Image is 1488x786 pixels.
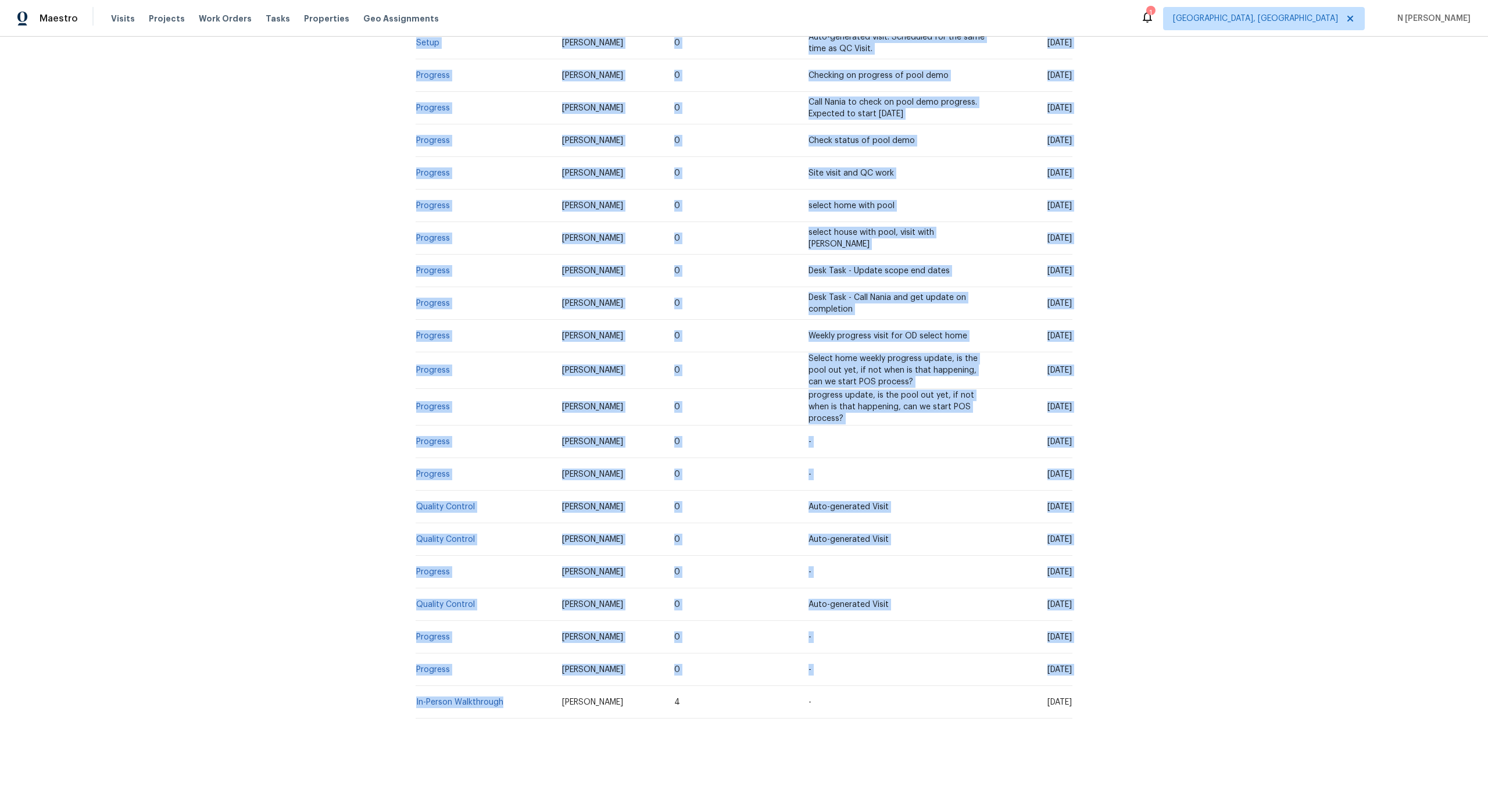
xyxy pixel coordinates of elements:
span: Maestro [40,13,78,24]
span: - [809,633,811,641]
span: [PERSON_NAME] [562,234,623,242]
span: [PERSON_NAME] [562,39,623,47]
span: [PERSON_NAME] [562,698,623,706]
span: N [PERSON_NAME] [1393,13,1471,24]
span: 0 [674,72,680,80]
span: - [809,698,811,706]
a: Progress [416,438,450,446]
span: [DATE] [1047,633,1072,641]
span: [PERSON_NAME] [562,470,623,478]
span: 0 [674,633,680,641]
span: Work Orders [199,13,252,24]
span: [DATE] [1047,366,1072,374]
span: [PERSON_NAME] [562,503,623,511]
span: [PERSON_NAME] [562,366,623,374]
span: [PERSON_NAME] [562,535,623,544]
span: 4 [674,698,680,706]
span: [PERSON_NAME] [562,169,623,177]
span: Desk Task - Call Nania and get update on completion [809,294,966,313]
span: progress update, is the pool out yet, if not when is that happening, can we start POS process? [809,391,974,423]
span: [DATE] [1047,169,1072,177]
span: [PERSON_NAME] [562,137,623,145]
span: Geo Assignments [363,13,439,24]
span: 0 [674,666,680,674]
span: [DATE] [1047,137,1072,145]
span: - [809,470,811,478]
span: 0 [674,601,680,609]
a: Setup [416,39,439,47]
span: Auto-generated visit. Scheduled for the same time as QC Visit. [809,33,985,53]
a: Progress [416,332,450,340]
span: [DATE] [1047,601,1072,609]
span: Visits [111,13,135,24]
a: Progress [416,72,450,80]
span: 0 [674,104,680,112]
span: 0 [674,366,680,374]
span: - [809,438,811,446]
a: Progress [416,666,450,674]
span: [PERSON_NAME] [562,72,623,80]
div: 1 [1146,7,1154,19]
a: In-Person Walkthrough [416,698,503,706]
span: [DATE] [1047,202,1072,210]
span: [DATE] [1047,332,1072,340]
span: 0 [674,470,680,478]
span: [DATE] [1047,470,1072,478]
span: [DATE] [1047,234,1072,242]
span: [DATE] [1047,503,1072,511]
span: Tasks [266,15,290,23]
span: Projects [149,13,185,24]
span: [DATE] [1047,72,1072,80]
span: [PERSON_NAME] [562,438,623,446]
a: Progress [416,234,450,242]
span: Checking on progress of pool demo [809,72,949,80]
a: Progress [416,137,450,145]
span: [DATE] [1047,666,1072,674]
span: [DATE] [1047,535,1072,544]
span: [PERSON_NAME] [562,601,623,609]
span: select house with pool, visit with [PERSON_NAME] [809,228,934,248]
span: select home with pool [809,202,895,210]
span: 0 [674,535,680,544]
span: [PERSON_NAME] [562,202,623,210]
span: 0 [674,332,680,340]
span: 0 [674,137,680,145]
span: Weekly progress visit for OD select home [809,332,967,340]
span: [PERSON_NAME] [562,633,623,641]
a: Progress [416,568,450,576]
span: [DATE] [1047,267,1072,275]
span: 0 [674,568,680,576]
a: Progress [416,366,450,374]
span: [DATE] [1047,39,1072,47]
span: 0 [674,299,680,308]
span: Auto-generated Visit [809,535,889,544]
a: Progress [416,470,450,478]
span: 0 [674,403,680,411]
a: Quality Control [416,503,475,511]
span: [PERSON_NAME] [562,332,623,340]
a: Progress [416,633,450,641]
span: 0 [674,202,680,210]
span: Site visit and QC work [809,169,894,177]
span: - [809,568,811,576]
span: [PERSON_NAME] [562,666,623,674]
a: Progress [416,202,450,210]
span: Auto-generated Visit [809,601,889,609]
span: 0 [674,503,680,511]
span: Check status of pool demo [809,137,915,145]
span: [DATE] [1047,568,1072,576]
span: [DATE] [1047,438,1072,446]
span: 0 [674,234,680,242]
a: Quality Control [416,601,475,609]
span: [GEOGRAPHIC_DATA], [GEOGRAPHIC_DATA] [1173,13,1338,24]
span: Auto-generated Visit [809,503,889,511]
span: [PERSON_NAME] [562,568,623,576]
span: 0 [674,267,680,275]
span: [DATE] [1047,698,1072,706]
span: [PERSON_NAME] [562,403,623,411]
a: Progress [416,403,450,411]
span: [DATE] [1047,403,1072,411]
span: [PERSON_NAME] [562,267,623,275]
span: [DATE] [1047,104,1072,112]
span: - [809,666,811,674]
